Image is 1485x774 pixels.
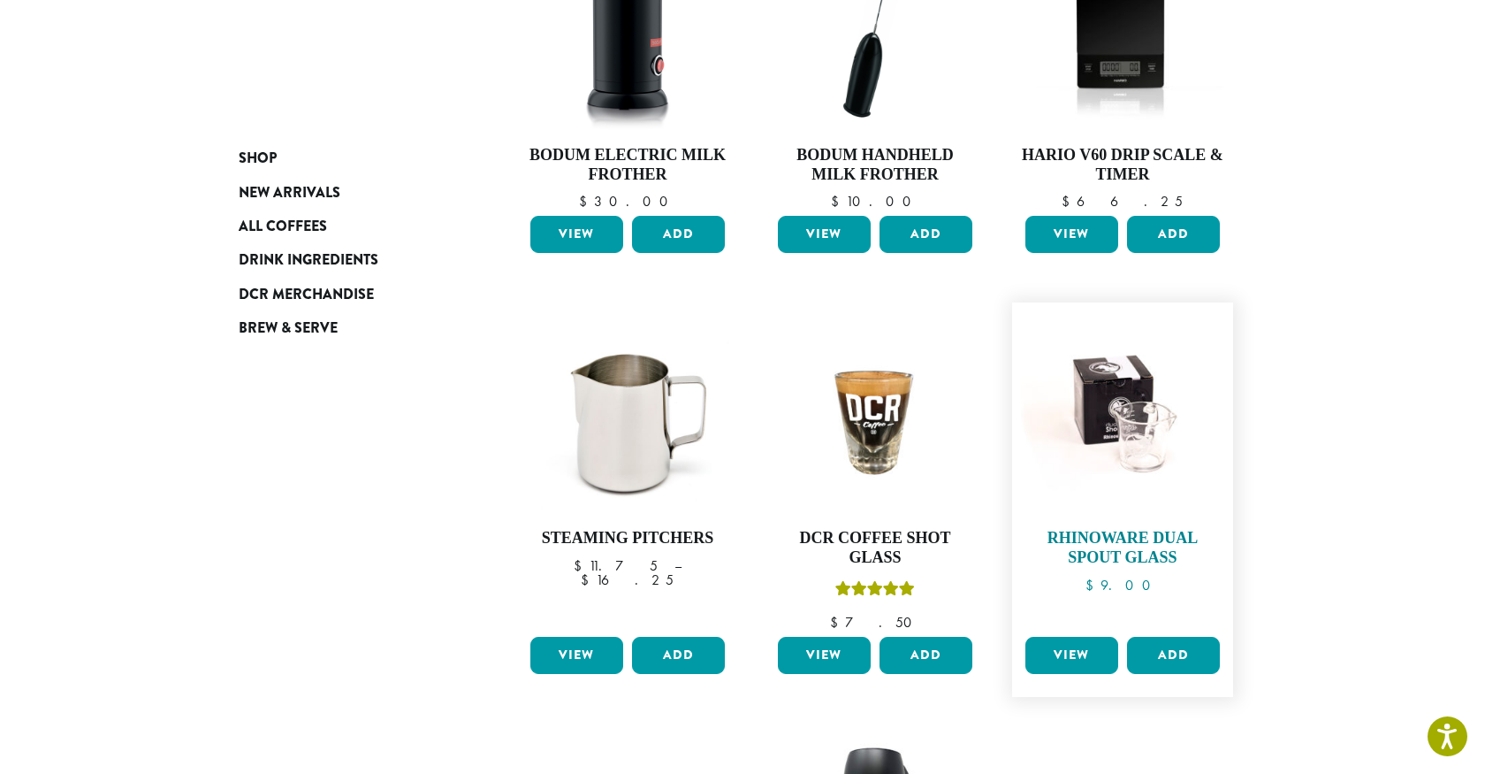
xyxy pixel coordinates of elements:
[773,146,977,184] h4: Bodum Handheld Milk Frother
[632,637,725,674] button: Add
[530,216,623,253] a: View
[1025,637,1118,674] a: View
[581,571,674,589] bdi: 16.25
[835,579,915,605] div: Rated 5.00 out of 5
[239,142,451,175] a: Shop
[778,216,871,253] a: View
[1025,216,1118,253] a: View
[239,148,277,170] span: Shop
[1062,192,1077,211] span: $
[574,556,658,575] bdi: 11.75
[526,311,729,515] img: DP3266.20-oz.01.default.png
[773,529,977,567] h4: DCR Coffee Shot Glass
[831,192,846,211] span: $
[526,311,729,629] a: Steaming Pitchers
[831,192,919,211] bdi: 10.00
[526,529,729,548] h4: Steaming Pitchers
[1085,576,1159,594] bdi: 9.00
[1021,311,1224,629] a: Rhinoware Dual Spout Glass $9.00
[773,311,977,515] img: DCR-Shot-Glass-300x300.jpg
[530,637,623,674] a: View
[526,146,729,184] h4: Bodum Electric Milk Frother
[239,175,451,209] a: New Arrivals
[1062,192,1183,211] bdi: 66.25
[239,278,451,311] a: DCR Merchandise
[579,192,676,211] bdi: 30.00
[1085,576,1100,594] span: $
[239,249,378,272] span: Drink Ingredients
[830,613,845,632] span: $
[574,556,589,575] span: $
[239,311,451,345] a: Brew & Serve
[632,216,725,253] button: Add
[1021,529,1224,567] h4: Rhinoware Dual Spout Glass
[239,318,338,340] span: Brew & Serve
[674,556,682,575] span: –
[581,571,596,589] span: $
[773,311,977,629] a: DCR Coffee Shot GlassRated 5.00 out of 5 $7.50
[1021,146,1224,184] h4: Hario V60 Drip Scale & Timer
[880,637,972,674] button: Add
[880,216,972,253] button: Add
[778,637,871,674] a: View
[239,243,451,277] a: Drink Ingredients
[239,284,374,306] span: DCR Merchandise
[239,210,451,243] a: All Coffees
[579,192,594,211] span: $
[1021,311,1224,515] img: Rhinoware-dual-spout-glass-300x300.jpg
[830,613,920,632] bdi: 7.50
[1127,637,1220,674] button: Add
[1127,216,1220,253] button: Add
[239,182,340,204] span: New Arrivals
[239,216,327,238] span: All Coffees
